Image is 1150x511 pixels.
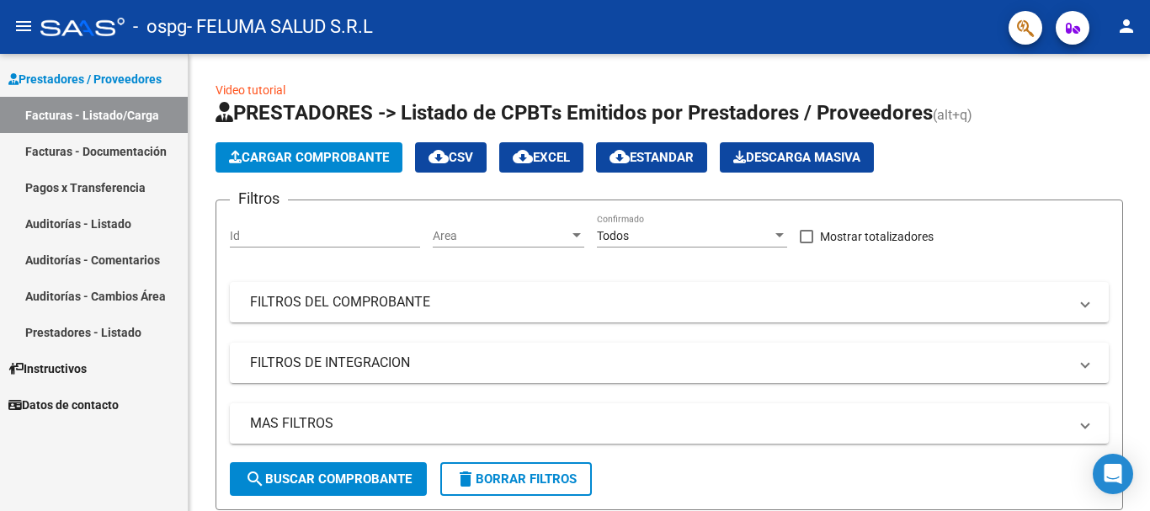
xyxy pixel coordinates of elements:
[597,229,629,242] span: Todos
[596,142,707,173] button: Estandar
[250,293,1068,311] mat-panel-title: FILTROS DEL COMPROBANTE
[610,150,694,165] span: Estandar
[8,396,119,414] span: Datos de contacto
[250,414,1068,433] mat-panel-title: MAS FILTROS
[216,101,933,125] span: PRESTADORES -> Listado de CPBTs Emitidos por Prestadores / Proveedores
[216,142,402,173] button: Cargar Comprobante
[245,471,412,487] span: Buscar Comprobante
[230,462,427,496] button: Buscar Comprobante
[216,83,285,97] a: Video tutorial
[513,146,533,167] mat-icon: cloud_download
[250,354,1068,372] mat-panel-title: FILTROS DE INTEGRACION
[610,146,630,167] mat-icon: cloud_download
[133,8,187,45] span: - ospg
[433,229,569,243] span: Area
[720,142,874,173] app-download-masive: Descarga masiva de comprobantes (adjuntos)
[720,142,874,173] button: Descarga Masiva
[13,16,34,36] mat-icon: menu
[1093,454,1133,494] div: Open Intercom Messenger
[245,469,265,489] mat-icon: search
[230,282,1109,322] mat-expansion-panel-header: FILTROS DEL COMPROBANTE
[429,150,473,165] span: CSV
[429,146,449,167] mat-icon: cloud_download
[455,471,577,487] span: Borrar Filtros
[733,150,860,165] span: Descarga Masiva
[230,187,288,210] h3: Filtros
[1116,16,1137,36] mat-icon: person
[513,150,570,165] span: EXCEL
[415,142,487,173] button: CSV
[440,462,592,496] button: Borrar Filtros
[230,343,1109,383] mat-expansion-panel-header: FILTROS DE INTEGRACION
[8,359,87,378] span: Instructivos
[820,226,934,247] span: Mostrar totalizadores
[499,142,583,173] button: EXCEL
[933,107,972,123] span: (alt+q)
[229,150,389,165] span: Cargar Comprobante
[455,469,476,489] mat-icon: delete
[8,70,162,88] span: Prestadores / Proveedores
[187,8,373,45] span: - FELUMA SALUD S.R.L
[230,403,1109,444] mat-expansion-panel-header: MAS FILTROS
